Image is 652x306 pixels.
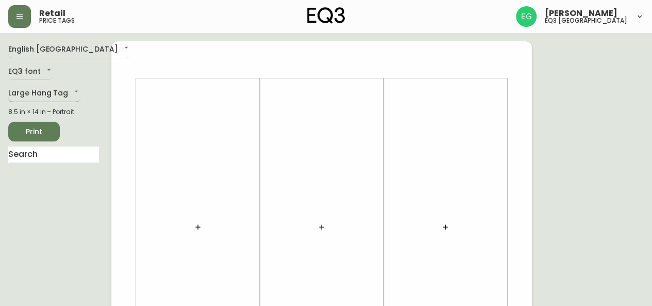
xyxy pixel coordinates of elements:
div: Large Hang Tag [8,85,80,102]
span: Print [16,125,52,138]
img: db11c1629862fe82d63d0774b1b54d2b [516,6,537,27]
div: English [GEOGRAPHIC_DATA] [8,41,130,58]
div: EQ3 font [8,63,53,80]
span: Retail [39,9,65,18]
div: 8.5 in × 14 in – Portrait [8,107,99,117]
span: [PERSON_NAME] [545,9,617,18]
h5: eq3 [GEOGRAPHIC_DATA] [545,18,627,24]
button: Print [8,122,60,141]
input: Search [8,147,99,163]
h5: price tags [39,18,75,24]
img: logo [307,7,345,24]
